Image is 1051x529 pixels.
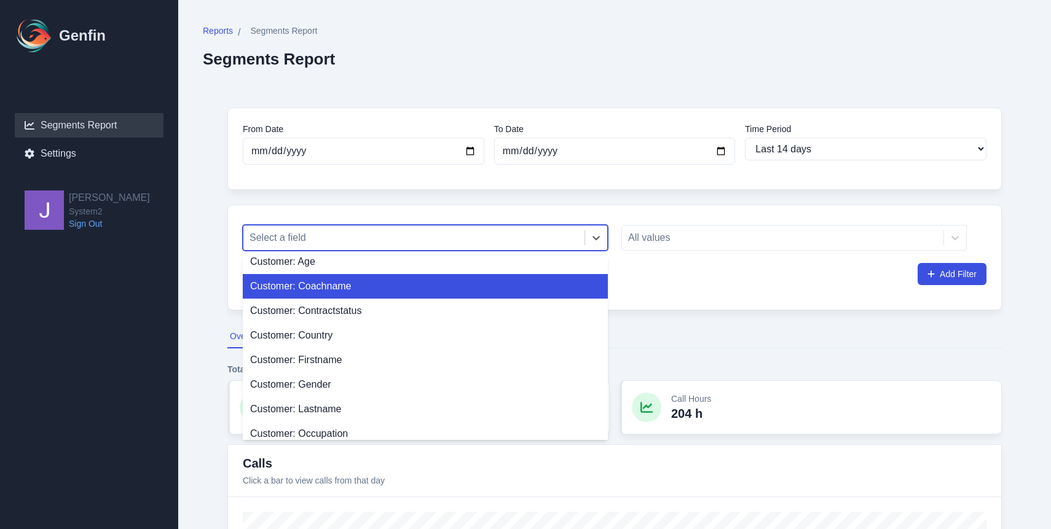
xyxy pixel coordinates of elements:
a: Reports [203,25,233,40]
div: Customer: Age [243,249,608,274]
label: Time Period [745,123,986,135]
img: Logo [15,16,54,55]
label: To Date [494,123,736,135]
h1: Genfin [59,26,106,45]
div: Customer: Coachname [243,274,608,299]
a: Segments Report [15,113,163,138]
div: Customer: Contractstatus [243,299,608,323]
p: Call Hours [671,393,711,405]
div: Customer: Occupation [243,421,608,446]
h4: Totals (date range) [227,363,1002,375]
span: System2 [69,205,150,217]
p: Click a bar to view calls from that day [243,474,385,487]
h2: Segments Report [203,50,335,68]
div: Customer: Gender [243,372,608,397]
span: / [238,25,240,40]
h3: Calls [243,455,385,472]
button: Add Filter [918,263,986,285]
div: Customer: Firstname [243,348,608,372]
button: Overview [227,325,268,348]
a: Settings [15,141,163,166]
span: Reports [203,25,233,37]
a: Sign Out [69,217,150,230]
span: Segments Report [250,25,317,37]
img: Jordan Winfield [25,190,64,230]
label: From Date [243,123,484,135]
h2: [PERSON_NAME] [69,190,150,205]
p: 204 h [671,405,711,422]
div: Customer: Country [243,323,608,348]
div: Customer: Lastname [243,397,608,421]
